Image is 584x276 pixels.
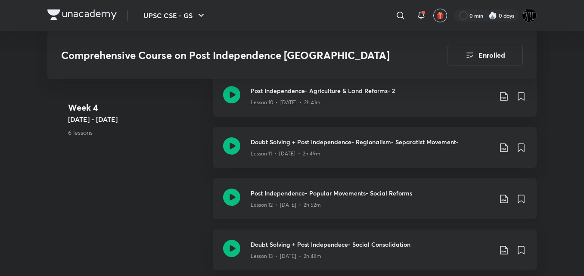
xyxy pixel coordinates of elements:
h4: Week 4 [68,101,206,114]
a: Post Independence- Popular Movements- Social ReformsLesson 12 • [DATE] • 2h 52m [213,178,537,229]
h3: Post Independence- Agriculture & Land Reforms- 2 [251,86,492,95]
button: UPSC CSE - GS [138,7,211,24]
p: Lesson 10 • [DATE] • 2h 41m [251,99,320,106]
button: avatar [433,9,447,22]
img: streak [488,11,497,20]
p: Lesson 13 • [DATE] • 2h 48m [251,252,321,260]
img: Watcher [522,8,537,23]
h3: Comprehensive Course on Post Independence [GEOGRAPHIC_DATA] [61,49,398,62]
button: Enrolled [447,45,523,65]
a: Doubt Solving + Post Independence- Regionalism- Separatist Movement-Lesson 11 • [DATE] • 2h 49m [213,127,537,178]
h3: Doubt Solving + Post Independence- Regionalism- Separatist Movement- [251,137,492,146]
h3: Doubt Solving + Post Independece- Social Consolidation [251,240,492,249]
img: avatar [436,12,444,19]
p: Lesson 11 • [DATE] • 2h 49m [251,150,320,158]
a: Post Independence- Agriculture & Land Reforms- 2Lesson 10 • [DATE] • 2h 41m [213,76,537,127]
p: 6 lessons [68,128,206,137]
p: Lesson 12 • [DATE] • 2h 52m [251,201,321,209]
img: Company Logo [47,9,117,20]
h3: Post Independence- Popular Movements- Social Reforms [251,189,492,198]
a: Company Logo [47,9,117,22]
h5: [DATE] - [DATE] [68,114,206,124]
